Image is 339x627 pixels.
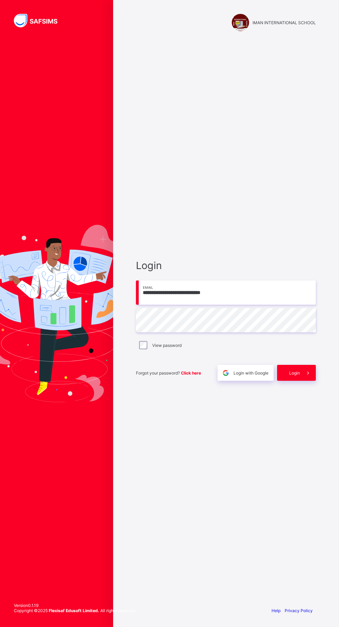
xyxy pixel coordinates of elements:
img: google.396cfc9801f0270233282035f929180a.svg [222,369,230,377]
span: IMAN INTERNATIONAL SCHOOL [253,20,316,25]
strong: Flexisaf Edusoft Limited. [49,608,99,613]
span: Version 0.1.19 [14,603,136,608]
span: Login [136,259,316,271]
span: Login [289,370,300,376]
span: Copyright © 2025 All rights reserved. [14,608,136,613]
span: Login with Google [233,370,268,376]
label: View password [152,343,182,348]
a: Help [272,608,281,613]
span: Forgot your password? [136,370,201,376]
img: SAFSIMS Logo [14,14,66,27]
a: Click here [181,370,201,376]
a: Privacy Policy [285,608,313,613]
